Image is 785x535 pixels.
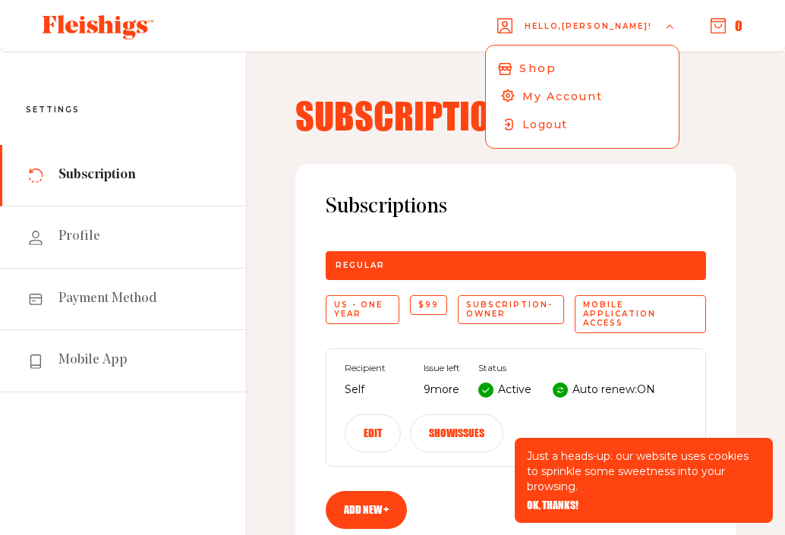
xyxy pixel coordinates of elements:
[519,60,556,77] span: Shop
[345,414,401,452] button: Edit
[522,117,567,133] span: Logout
[486,111,679,139] a: Logout
[572,381,655,399] p: Auto renew: ON
[295,97,736,134] h4: Subscription
[481,54,684,83] a: Shop
[525,20,652,56] span: Hello, [PERSON_NAME] !
[522,89,603,105] span: My Account
[711,17,742,34] button: 0
[326,194,706,221] span: Subscriptions
[58,166,136,184] span: Subscription
[498,381,531,399] p: Active
[58,290,157,308] span: Payment Method
[424,363,460,373] span: Issue left
[424,381,460,399] p: 9 more
[58,351,128,370] span: Mobile App
[527,448,761,494] p: Just a heads-up: our website uses cookies to sprinkle some sweetness into your browsing.
[458,295,564,324] div: subscription-owner
[575,295,706,333] div: Mobile application access
[326,491,407,529] a: Add new +
[410,414,503,452] button: Showissues
[410,295,447,315] div: $99
[486,83,679,111] a: My Account
[326,251,706,280] div: Regular
[527,500,579,511] button: OK, THANKS!
[345,381,405,399] p: Self
[326,295,399,324] div: US - One Year
[478,363,655,373] span: Status
[58,228,100,246] span: Profile
[345,363,405,373] span: Recipient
